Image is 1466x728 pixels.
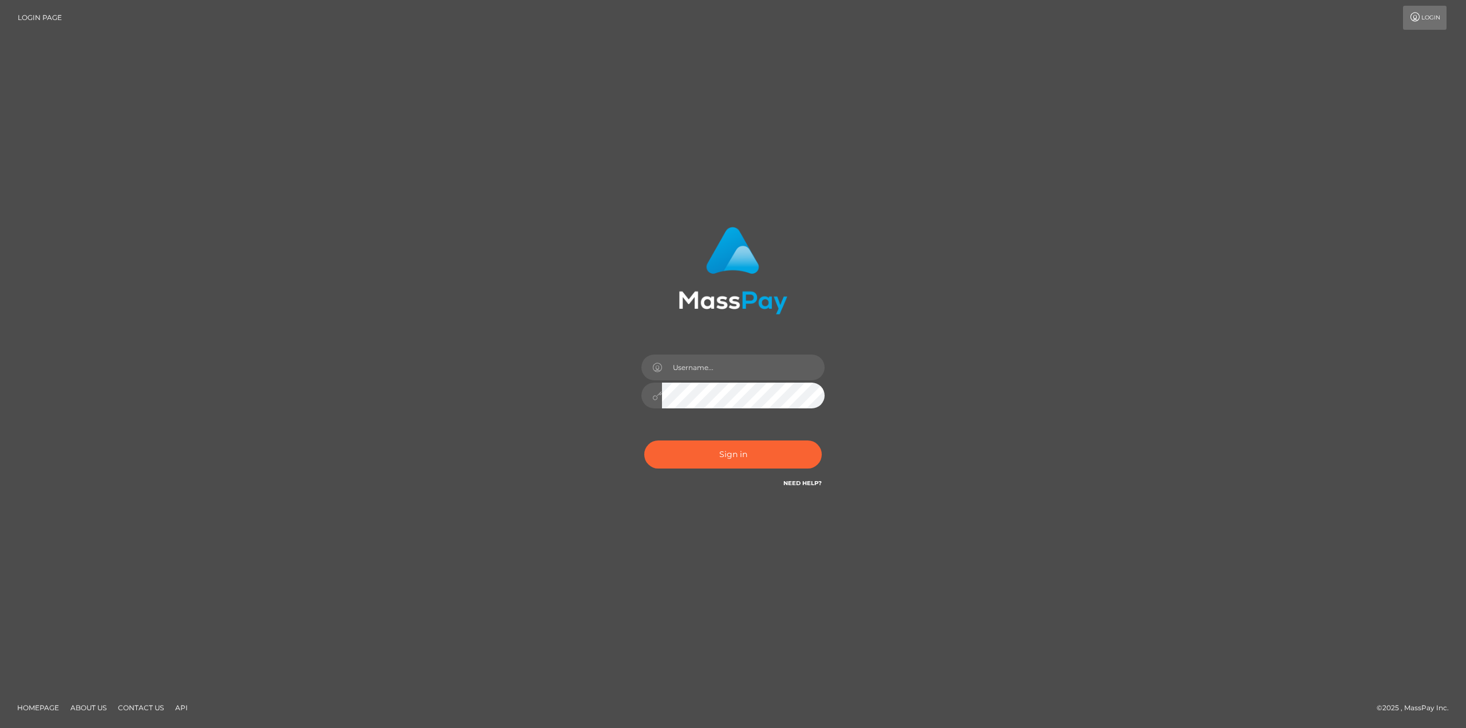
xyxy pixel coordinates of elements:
a: About Us [66,699,111,717]
button: Sign in [644,440,822,469]
a: API [171,699,192,717]
a: Homepage [13,699,64,717]
a: Login Page [18,6,62,30]
div: © 2025 , MassPay Inc. [1377,702,1457,714]
input: Username... [662,355,825,380]
a: Contact Us [113,699,168,717]
a: Login [1403,6,1447,30]
a: Need Help? [783,479,822,487]
img: MassPay Login [679,227,787,314]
